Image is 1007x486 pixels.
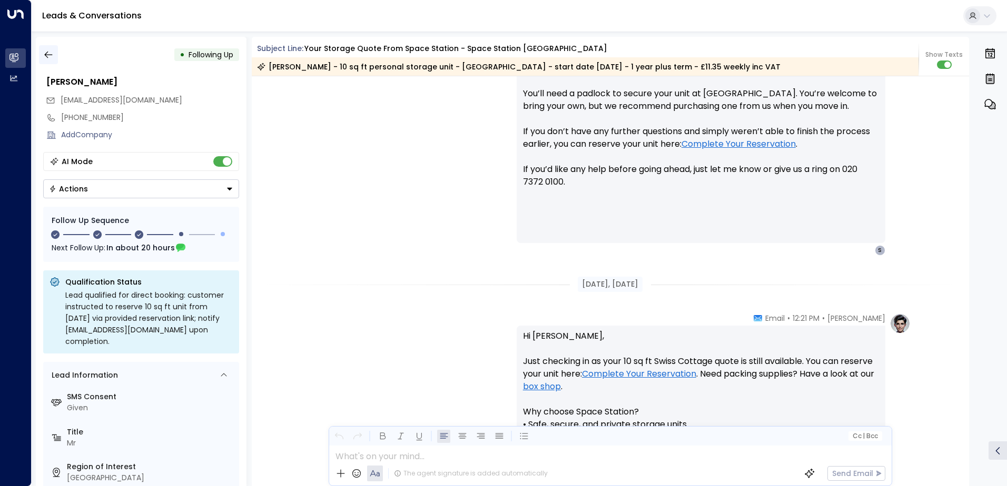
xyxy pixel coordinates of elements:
span: [EMAIL_ADDRESS][DOMAIN_NAME] [61,95,182,105]
a: Complete Your Reservation [682,138,796,150]
div: • [180,45,185,64]
div: Your storage quote from Space Station - Space Station [GEOGRAPHIC_DATA] [304,43,607,54]
div: [PHONE_NUMBER] [61,112,239,123]
label: Title [67,427,235,438]
button: Undo [332,430,345,443]
div: [PERSON_NAME] - 10 sq ft personal storage unit - [GEOGRAPHIC_DATA] - start date [DATE] - 1 year p... [257,62,781,72]
div: [DATE], [DATE] [578,277,643,292]
div: Actions [49,184,88,194]
label: SMS Consent [67,391,235,402]
button: Actions [43,179,239,198]
div: Button group with a nested menu [43,179,239,198]
div: Lead Information [48,370,118,381]
div: The agent signature is added automatically [394,469,548,478]
span: Subject Line: [257,43,303,54]
span: • [787,313,790,323]
div: Mr [67,438,235,449]
span: 12:21 PM [793,313,820,323]
label: Region of Interest [67,461,235,472]
span: Following Up [189,49,233,60]
a: Leads & Conversations [42,9,142,22]
span: [PERSON_NAME] [827,313,885,323]
div: AI Mode [62,156,93,167]
button: Cc|Bcc [848,431,882,441]
div: Given [67,402,235,413]
a: Complete Your Reservation [582,368,696,380]
div: [PERSON_NAME] [46,76,239,88]
span: • [822,313,825,323]
button: Redo [351,430,364,443]
a: box shop [523,380,561,393]
div: Follow Up Sequence [52,215,231,226]
div: Next Follow Up: [52,242,231,254]
div: S [875,245,885,256]
span: Show Texts [925,50,963,59]
img: profile-logo.png [890,313,911,334]
span: | [863,432,865,440]
div: [GEOGRAPHIC_DATA] [67,472,235,483]
span: Email [765,313,785,323]
div: Lead qualified for direct booking: customer instructed to reserve 10 sq ft unit from [DATE] via p... [65,289,233,347]
span: Cc Bcc [852,432,877,440]
span: Sienczak85@gmail.com [61,95,182,106]
p: Qualification Status [65,277,233,287]
span: In about 20 hours [106,242,175,254]
div: AddCompany [61,129,239,140]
